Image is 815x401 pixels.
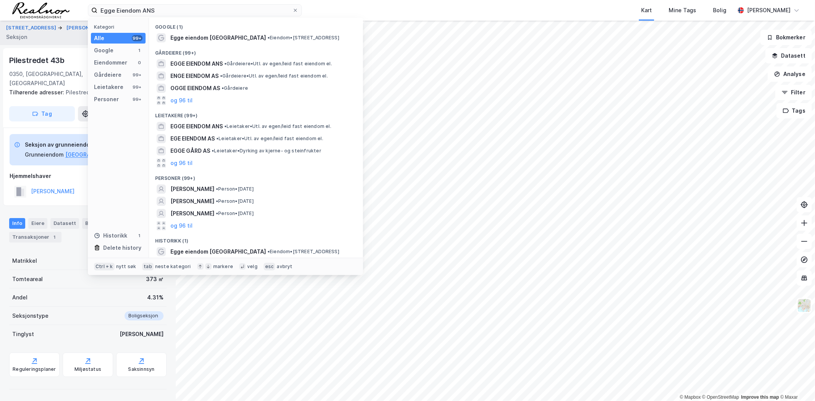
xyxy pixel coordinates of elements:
[641,6,652,15] div: Kart
[170,209,214,218] span: [PERSON_NAME]
[713,6,726,15] div: Bolig
[149,169,363,183] div: Personer (99+)
[136,60,143,66] div: 0
[94,263,115,270] div: Ctrl + k
[94,24,146,30] div: Kategori
[94,58,127,67] div: Eiendommer
[747,6,791,15] div: [PERSON_NAME]
[136,233,143,239] div: 1
[224,61,227,66] span: •
[170,84,220,93] span: OGGE EIENDOM AS
[213,264,233,270] div: markere
[797,298,812,313] img: Z
[170,96,193,105] button: og 96 til
[222,85,248,91] span: Gårdeiere
[170,158,193,168] button: og 96 til
[224,123,331,129] span: Leietaker • Utl. av egen/leid fast eiendom el.
[170,146,210,155] span: EGGE GÅRD AS
[765,48,812,63] button: Datasett
[51,233,58,241] div: 1
[224,61,332,67] span: Gårdeiere • Utl. av egen/leid fast eiendom el.
[216,136,323,142] span: Leietaker • Utl. av egen/leid fast eiendom el.
[132,72,143,78] div: 99+
[94,34,104,43] div: Alle
[702,395,739,400] a: OpenStreetMap
[13,366,56,372] div: Reguleringsplaner
[146,275,164,284] div: 373 ㎡
[216,210,218,216] span: •
[128,366,155,372] div: Saksinnsyn
[132,35,143,41] div: 99+
[220,73,328,79] span: Gårdeiere • Utl. av egen/leid fast eiendom el.
[669,6,696,15] div: Mine Tags
[9,218,25,229] div: Info
[9,89,66,95] span: Tilhørende adresser:
[10,171,166,181] div: Hjemmelshaver
[149,232,363,246] div: Historikk (1)
[149,44,363,58] div: Gårdeiere (99+)
[267,249,339,255] span: Eiendom • [STREET_ADDRESS]
[212,148,214,154] span: •
[94,70,122,79] div: Gårdeiere
[28,218,47,229] div: Eiere
[94,95,119,104] div: Personer
[216,198,254,204] span: Person • [DATE]
[12,330,34,339] div: Tinglyst
[760,30,812,45] button: Bokmerker
[247,264,258,270] div: velg
[216,198,218,204] span: •
[170,134,215,143] span: EGE EIENDOM AS
[136,47,143,53] div: 1
[132,96,143,102] div: 99+
[267,249,270,254] span: •
[82,218,110,229] div: Bygg
[170,197,214,206] span: [PERSON_NAME]
[216,210,254,217] span: Person • [DATE]
[142,263,154,270] div: tab
[147,293,164,302] div: 4.31%
[12,2,70,18] img: realnor-logo.934646d98de889bb5806.png
[680,395,701,400] a: Mapbox
[777,364,815,401] iframe: Chat Widget
[155,264,191,270] div: neste kategori
[103,243,141,252] div: Delete history
[50,218,79,229] div: Datasett
[741,395,779,400] a: Improve this map
[12,256,37,265] div: Matrikkel
[768,66,812,82] button: Analyse
[224,123,227,129] span: •
[776,103,812,118] button: Tags
[149,18,363,32] div: Google (1)
[170,59,223,68] span: EGGE EIENDOM ANS
[9,106,75,121] button: Tag
[267,35,339,41] span: Eiendom • [STREET_ADDRESS]
[216,186,218,192] span: •
[170,184,214,194] span: [PERSON_NAME]
[170,122,223,131] span: EGGE EIENDOM ANS
[94,82,123,92] div: Leietakere
[116,264,136,270] div: nytt søk
[12,293,28,302] div: Andel
[277,264,292,270] div: avbryt
[25,140,147,149] div: Seksjon av grunneiendom
[65,150,147,159] button: [GEOGRAPHIC_DATA], 214/264
[212,148,321,154] span: Leietaker • Dyrking av kjerne- og steinfrukter
[775,85,812,100] button: Filter
[9,54,66,66] div: Pilestredet 43b
[97,5,292,16] input: Søk på adresse, matrikkel, gårdeiere, leietakere eller personer
[94,46,113,55] div: Google
[222,85,224,91] span: •
[216,136,219,141] span: •
[94,231,127,240] div: Historikk
[170,33,266,42] span: Egge eiendom [GEOGRAPHIC_DATA]
[267,35,270,40] span: •
[132,84,143,90] div: 99+
[9,232,62,243] div: Transaksjoner
[75,366,101,372] div: Miljøstatus
[264,263,275,270] div: esc
[6,24,58,32] button: [STREET_ADDRESS]
[25,150,64,159] div: Grunneiendom
[12,275,43,284] div: Tomteareal
[9,70,101,88] div: 0350, [GEOGRAPHIC_DATA], [GEOGRAPHIC_DATA]
[6,32,27,42] div: Seksjon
